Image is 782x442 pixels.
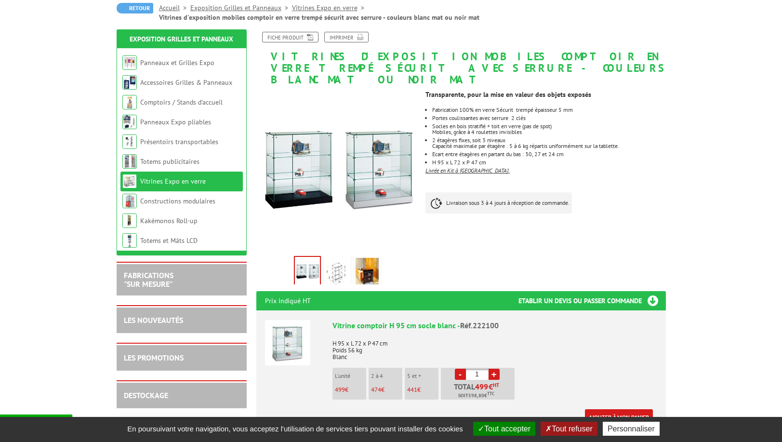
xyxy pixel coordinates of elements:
[407,387,438,393] p: €
[140,177,206,186] a: Vitrines Expo en verre
[265,291,311,310] p: Prix indiqué HT
[541,422,597,436] button: Tout refuser
[122,75,137,90] img: Accessoires Grilles & Panneaux
[473,422,535,436] button: Tout accepter
[432,129,665,135] p: Mobiles, grâce à 4 roulettes invisibles
[460,321,499,330] span: Réf.222100
[407,373,438,379] p: 5 et +
[425,167,510,174] u: Livrée en Kit à [GEOGRAPHIC_DATA].
[371,386,381,394] span: 474
[335,387,366,393] p: €
[432,160,665,165] li: H 95 x L 72 x P 47 cm
[455,369,466,380] a: -
[432,151,665,157] p: Ecart entre étagères en partant du bas : 30, 27 et 24 cm
[493,382,499,388] sup: HT
[140,58,214,67] a: Panneaux et Grilles Expo
[292,3,368,12] a: Vitrines Expo en verre
[140,157,199,166] a: Totems publicitaires
[326,258,349,288] img: 222100_vitrine_comptoir_95cm_croquis.jpg
[432,107,665,113] p: Fabrication 100% en verre Sécurit trempé épaisseur 5 mm
[356,258,379,288] img: 222101_222100_vitrine_comptoir_h_95_cm_socle_blanc_situation.jpg
[432,137,665,143] p: 2 étagères fixes, soit 3 niveaux
[332,320,657,331] div: Vitrine comptoir H 95 cm socle blanc -
[122,134,137,149] img: Présentoirs transportables
[443,383,515,400] p: Total
[122,425,468,433] span: En poursuivant votre navigation, vous acceptez l'utilisation de services tiers pouvant installer ...
[124,270,173,289] a: FABRICATIONS"Sur Mesure"
[130,35,233,43] a: Exposition Grilles et Panneaux
[425,192,572,214] p: Livraison sous 3 à 4 jours à réception de commande.
[190,3,292,12] a: Exposition Grilles et Panneaux
[140,236,198,245] a: Totems et Mâts LCD
[335,386,345,394] span: 499
[140,78,232,87] a: Accessoires Grilles & Panneaux
[335,373,366,379] p: L'unité
[122,194,137,208] img: Constructions modulaires
[468,392,484,400] span: 598,80
[489,383,493,390] span: €
[432,115,665,121] p: Portes coulissantes avec serrure 2 clés
[122,55,137,70] img: Panneaux et Grilles Expo
[489,369,500,380] a: +
[140,197,215,205] a: Constructions modulaires
[159,3,190,12] a: Accueil
[140,98,223,107] a: Comptoirs / Stands d'accueil
[124,353,184,362] a: LES PROMOTIONS
[122,174,137,188] img: Vitrines Expo en verre
[475,383,489,390] span: 499
[371,373,402,379] p: 2 à 4
[295,257,320,287] img: 222100_vitrine_comptoir_95cm_vignette.jpg
[407,386,417,394] span: 441
[324,32,369,42] a: Imprimer
[140,118,211,126] a: Panneaux Expo pliables
[487,391,494,396] sup: TTC
[117,3,153,13] a: Retour
[518,291,666,310] h3: Etablir un devis ou passer commande
[122,233,137,248] img: Totems et Mâts LCD
[458,392,494,400] span: Soit €
[140,137,218,146] a: Présentoirs transportables
[603,422,660,436] button: Personnaliser (fenêtre modale)
[256,91,419,253] img: 222100_vitrine_comptoir_95cm_vignette.jpg
[265,320,310,365] img: Vitrine comptoir H 95 cm socle blanc
[432,123,665,129] p: Socles en bois stratifié + toit en verre (pas de spot)
[432,143,665,149] p: Capacité maximale par étagère : 5 à 6 kg répartis uniformément sur la tablette.
[425,92,665,97] p: Transparente, pour la mise en valeur des objets exposés
[332,334,657,361] p: H 95 x L 72 x P 47 cm Poids 56 kg Blanc
[159,13,479,22] li: Vitrines d'exposition mobiles comptoir en verre trempé sécurit avec serrure - couleurs blanc mat ...
[122,154,137,169] img: Totems publicitaires
[140,216,198,225] a: Kakémonos Roll-up
[262,32,318,42] a: Fiche produit
[124,315,183,325] a: LES NOUVEAUTÉS
[249,32,673,86] h1: Vitrines d'exposition mobiles comptoir en verre trempé sécurit avec serrure - couleurs blanc mat ...
[585,409,653,425] a: Ajouter à mon panier
[122,95,137,109] img: Comptoirs / Stands d'accueil
[122,115,137,129] img: Panneaux Expo pliables
[122,214,137,228] img: Kakémonos Roll-up
[371,387,402,393] p: €
[124,390,168,400] a: DESTOCKAGE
